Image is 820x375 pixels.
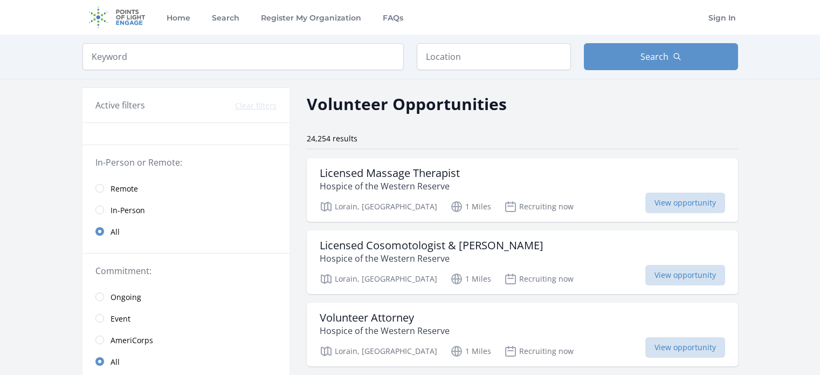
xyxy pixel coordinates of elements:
[111,292,141,303] span: Ongoing
[640,50,669,63] span: Search
[82,199,290,221] a: In-Person
[450,200,491,213] p: 1 Miles
[320,167,460,180] h3: Licensed Massage Therapist
[504,200,574,213] p: Recruiting now
[82,308,290,329] a: Event
[82,178,290,199] a: Remote
[584,43,738,70] button: Search
[320,345,437,358] p: Lorain, [GEOGRAPHIC_DATA]
[450,345,491,358] p: 1 Miles
[82,351,290,372] a: All
[320,252,543,265] p: Hospice of the Western Reserve
[417,43,571,70] input: Location
[645,193,725,213] span: View opportunity
[320,272,437,285] p: Lorain, [GEOGRAPHIC_DATA]
[307,133,357,144] span: 24,254 results
[111,205,145,216] span: In-Person
[504,345,574,358] p: Recruiting now
[307,230,738,294] a: Licensed Cosomotologist & [PERSON_NAME] Hospice of the Western Reserve Lorain, [GEOGRAPHIC_DATA] ...
[111,357,120,367] span: All
[82,286,290,308] a: Ongoing
[307,92,507,116] h2: Volunteer Opportunities
[450,272,491,285] p: 1 Miles
[95,156,277,169] legend: In-Person or Remote:
[320,239,543,252] h3: Licensed Cosomotologist & [PERSON_NAME]
[82,43,404,70] input: Keyword
[82,329,290,351] a: AmeriCorps
[235,100,277,111] button: Clear filters
[95,264,277,277] legend: Commitment:
[95,99,145,112] h3: Active filters
[320,324,450,337] p: Hospice of the Western Reserve
[645,265,725,285] span: View opportunity
[320,200,437,213] p: Lorain, [GEOGRAPHIC_DATA]
[645,337,725,358] span: View opportunity
[307,158,738,222] a: Licensed Massage Therapist Hospice of the Western Reserve Lorain, [GEOGRAPHIC_DATA] 1 Miles Recru...
[504,272,574,285] p: Recruiting now
[111,335,153,346] span: AmeriCorps
[111,183,138,194] span: Remote
[82,221,290,242] a: All
[111,227,120,237] span: All
[320,180,460,193] p: Hospice of the Western Reserve
[307,303,738,366] a: Volunteer Attorney Hospice of the Western Reserve Lorain, [GEOGRAPHIC_DATA] 1 Miles Recruiting no...
[111,313,130,324] span: Event
[320,311,450,324] h3: Volunteer Attorney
